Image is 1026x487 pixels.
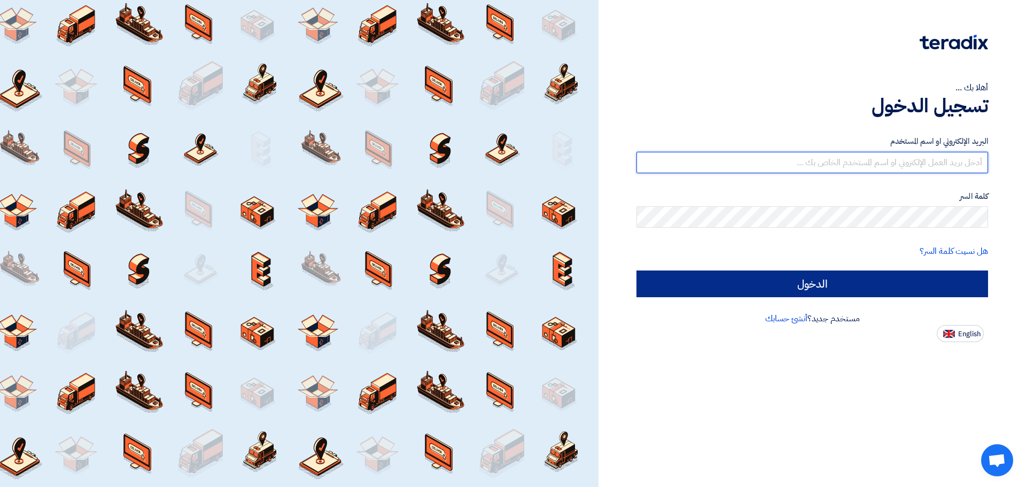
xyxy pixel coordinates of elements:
[920,35,988,50] img: Teradix logo
[636,152,988,173] input: أدخل بريد العمل الإلكتروني او اسم المستخدم الخاص بك ...
[636,81,988,94] div: أهلا بك ...
[958,330,981,338] span: English
[981,444,1013,476] div: دردشة مفتوحة
[636,270,988,297] input: الدخول
[765,312,807,325] a: أنشئ حسابك
[636,94,988,118] h1: تسجيل الدخول
[920,245,988,258] a: هل نسيت كلمة السر؟
[636,312,988,325] div: مستخدم جديد؟
[636,190,988,203] label: كلمة السر
[636,135,988,148] label: البريد الإلكتروني او اسم المستخدم
[943,330,955,338] img: en-US.png
[937,325,984,342] button: English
